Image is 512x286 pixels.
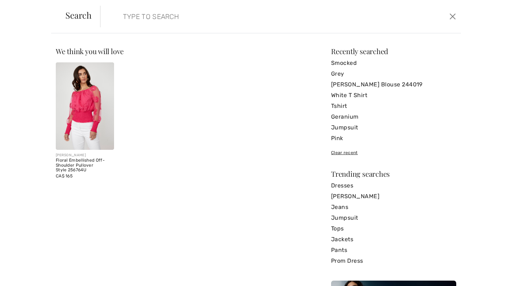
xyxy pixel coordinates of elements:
[331,223,456,234] a: Tops
[331,90,456,101] a: White T Shirt
[331,234,456,245] a: Jackets
[331,58,456,68] a: Smocked
[331,170,456,177] div: Trending searches
[56,153,114,158] div: [PERSON_NAME]
[447,11,458,22] button: Close
[331,149,456,156] div: Clear recent
[331,122,456,133] a: Jumpsuit
[331,213,456,223] a: Jumpsuit
[56,173,73,178] span: CA$ 165
[65,11,92,19] span: Search
[331,133,456,144] a: Pink
[331,101,456,111] a: Tshirt
[118,6,365,27] input: TYPE TO SEARCH
[331,48,456,55] div: Recently searched
[331,245,456,256] a: Pants
[331,256,456,266] a: Prom Dress
[56,46,124,56] span: We think you will love
[331,68,456,79] a: Grey
[331,202,456,213] a: Jeans
[331,180,456,191] a: Dresses
[331,191,456,202] a: [PERSON_NAME]
[56,62,114,150] img: Floral Embellished Off-Shoulder Pullover Style 256764U. Fuchsia
[16,5,31,11] span: Help
[331,111,456,122] a: Geranium
[56,158,114,173] div: Floral Embellished Off-Shoulder Pullover Style 256764U
[331,79,456,90] a: [PERSON_NAME] Blouse 244019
